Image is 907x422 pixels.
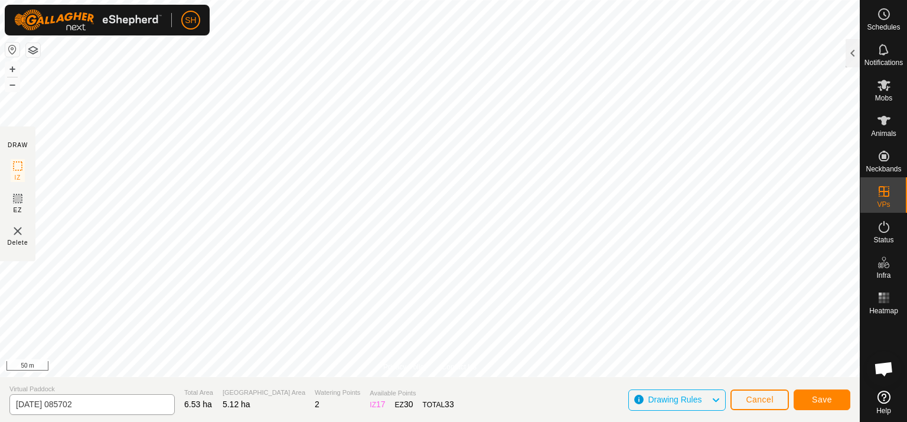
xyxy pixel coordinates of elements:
span: Schedules [867,24,900,31]
button: Cancel [730,389,789,410]
img: Gallagher Logo [14,9,162,31]
span: Mobs [875,95,892,102]
span: Animals [871,130,896,137]
span: Heatmap [869,307,898,314]
span: Virtual Paddock [9,384,175,394]
span: Status [873,236,893,244]
a: Contact Us [442,362,477,372]
div: Open chat [866,351,902,387]
span: Infra [876,272,890,279]
span: Neckbands [866,165,901,173]
span: 33 [445,400,454,409]
span: SH [185,14,196,27]
span: Cancel [746,395,774,404]
span: Delete [8,238,28,247]
span: 30 [404,400,413,409]
div: EZ [395,398,413,411]
button: + [5,62,19,76]
span: 6.53 ha [184,400,212,409]
span: EZ [14,206,22,215]
span: Notifications [864,59,903,66]
div: IZ [370,398,385,411]
div: DRAW [8,141,28,150]
span: Available Points [370,388,453,398]
button: Reset Map [5,43,19,57]
span: 17 [376,400,386,409]
span: Total Area [184,388,213,398]
span: Watering Points [315,388,360,398]
span: Help [876,407,891,414]
span: 5.12 ha [223,400,250,409]
span: 2 [315,400,319,409]
span: Drawing Rules [648,395,702,404]
span: IZ [15,173,21,182]
button: – [5,77,19,92]
a: Help [860,386,907,419]
span: [GEOGRAPHIC_DATA] Area [223,388,305,398]
span: Save [812,395,832,404]
a: Privacy Policy [383,362,428,372]
div: TOTAL [423,398,454,411]
button: Save [794,389,850,410]
button: Map Layers [26,43,40,57]
span: VPs [877,201,890,208]
img: VP [11,224,25,238]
